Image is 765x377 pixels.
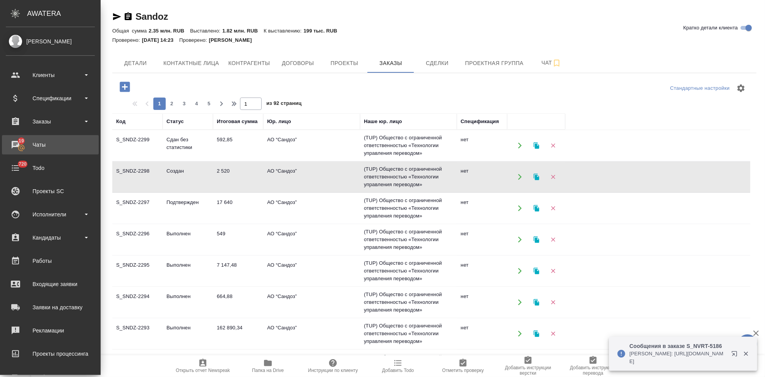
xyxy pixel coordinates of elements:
a: Проекты SC [2,182,99,201]
button: Отметить проверку [431,355,496,377]
td: АО “Сандоз” [263,257,360,284]
td: 2 520 [213,163,263,190]
span: Кратко детали клиента [683,24,738,32]
span: из 92 страниц [266,99,302,110]
p: Проверено: [112,37,142,43]
span: Добавить инструкции верстки [500,365,556,376]
p: [DATE] 14:23 [142,37,180,43]
div: Входящие заявки [6,278,95,290]
td: АО “Сандоз” [263,320,360,347]
button: Открыть [512,138,528,154]
span: Настроить таблицу [732,79,750,98]
span: 4 [190,100,203,108]
button: 🙏 [738,334,757,354]
button: Удалить [545,295,561,310]
p: Сообщения в заказе S_NVRT-5186 [629,342,726,350]
button: Открыть [512,200,528,216]
p: Общая сумма [112,28,149,34]
td: (TUP) Общество с ограниченной ответственностью «Технологии управления переводом» [360,255,457,286]
button: Клонировать [528,200,544,216]
div: split button [668,82,732,94]
button: Открыть [512,169,528,185]
td: АО “Сандоз” [263,289,360,316]
svg: Подписаться [552,58,561,68]
button: Открыть отчет Newspeak [170,355,235,377]
div: Статус [166,118,184,125]
p: 1.82 млн. RUB [222,28,264,34]
span: Проекты [326,58,363,68]
a: Проекты процессинга [2,344,99,363]
button: Удалить [545,326,561,342]
td: S_SNDZ-2298 [112,163,163,190]
button: Открыть в новой вкладке [727,346,745,365]
div: Работы [6,255,95,267]
a: Рекламации [2,321,99,340]
button: Клонировать [528,263,544,279]
p: 199 тыс. RUB [304,28,343,34]
button: Инструкции по клиенту [300,355,365,377]
button: Клонировать [528,169,544,185]
td: Выполнен [163,226,213,253]
span: 3 [178,100,190,108]
div: Юр. лицо [267,118,291,125]
td: S_SNDZ-2299 [112,132,163,159]
a: Заявки на доставку [2,298,99,317]
td: нет [457,289,507,316]
td: 17 640 [213,195,263,222]
div: Спецификации [6,93,95,104]
span: 2 [166,100,178,108]
td: (TUP) Общество с ограниченной ответственностью «Технологии управления переводом» [360,318,457,349]
span: Папка на Drive [252,368,284,373]
td: АО “Сандоз” [263,132,360,159]
span: Контрагенты [228,58,270,68]
div: Кандидаты [6,232,95,243]
div: Todo [6,162,95,174]
span: Добавить инструкции перевода [565,365,621,376]
p: 2.35 млн. RUB [149,28,190,34]
button: Удалить [545,169,561,185]
a: 19Чаты [2,135,99,154]
a: Sandoz [136,11,168,22]
button: Скопировать ссылку для ЯМессенджера [112,12,122,21]
button: Открыть [512,263,528,279]
span: Договоры [279,58,316,68]
td: Выполнен [163,257,213,284]
button: Добавить Todo [365,355,431,377]
td: нет [457,257,507,284]
button: Клонировать [528,295,544,310]
button: 3 [178,98,190,110]
td: нет [457,132,507,159]
td: АО “Сандоз” [263,226,360,253]
td: 549 [213,226,263,253]
td: S_SNDZ-2297 [112,195,163,222]
span: Сделки [419,58,456,68]
td: нет [457,320,507,347]
span: 5 [203,100,215,108]
td: (TUP) Общество с ограниченной ответственностью «Технологии управления переводом» [360,224,457,255]
p: К выставлению: [264,28,304,34]
span: Детали [117,58,154,68]
a: 720Todo [2,158,99,178]
button: 2 [166,98,178,110]
button: Папка на Drive [235,355,300,377]
div: Клиенты [6,69,95,81]
span: Открыть отчет Newspeak [176,368,230,373]
td: 162 890,34 [213,320,263,347]
p: Выставлено: [190,28,222,34]
td: Подтвержден [163,195,213,222]
span: Контактные лица [163,58,219,68]
button: Клонировать [528,326,544,342]
button: Клонировать [528,232,544,248]
p: [PERSON_NAME]: [URL][DOMAIN_NAME] [629,350,726,365]
div: Рекламации [6,325,95,336]
div: Проекты SC [6,185,95,197]
td: (TUP) Общество с ограниченной ответственностью «Технологии управления переводом» [360,193,457,224]
div: Наше юр. лицо [364,118,402,125]
a: Входящие заявки [2,274,99,294]
button: Удалить [545,138,561,154]
button: 5 [203,98,215,110]
div: AWATERA [27,6,101,21]
button: Удалить [545,232,561,248]
button: Добавить инструкции верстки [496,355,561,377]
button: Удалить [545,200,561,216]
